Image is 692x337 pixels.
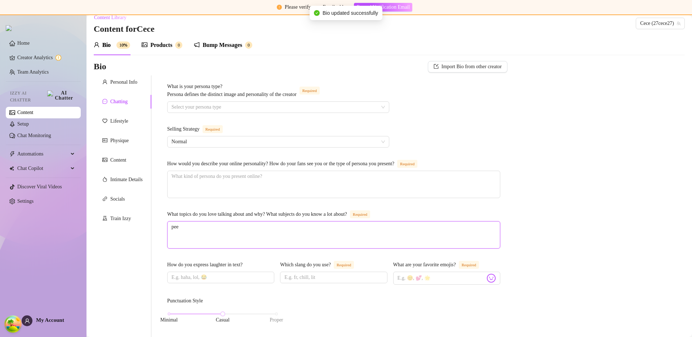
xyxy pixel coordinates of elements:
div: Bio [102,41,111,49]
div: How would you describe your online personality? How do your fans see you or the type of persona y... [167,160,394,168]
label: How do you express laughter in text? [167,261,248,269]
span: Required [334,261,354,269]
span: Chat Copilot [17,163,68,174]
img: AI Chatter [47,91,75,101]
span: Proper [270,317,283,323]
div: Punctuation Style [167,297,203,305]
div: Socials [110,195,125,203]
div: Chatting [110,98,128,106]
span: My Account [36,317,64,323]
a: Discover Viral Videos [17,184,62,189]
div: Train Izzy [110,215,131,223]
div: What are your favorite emojis? [393,261,456,269]
span: picture [142,42,147,48]
div: Bump Messages [203,41,242,49]
input: Which slang do you use? [284,273,381,281]
span: Required [300,87,320,95]
label: Punctuation Style [167,297,208,305]
div: Which slang do you use? [280,261,331,269]
div: Physique [110,137,129,145]
img: Chat Copilot [9,166,14,171]
textarea: What topics do you love talking about and why? What subjects do you know a lot about? [168,222,500,248]
span: heart [102,118,107,123]
span: exclamation-circle [277,5,282,10]
label: How would you describe your online personality? How do your fans see you or the type of persona y... [167,160,425,168]
span: Normal [172,136,385,147]
a: Team Analytics [17,69,49,75]
label: What are your favorite emojis? [393,261,487,269]
span: idcard [102,138,107,143]
div: Intimate Details [110,176,143,184]
input: What are your favorite emojis? [398,273,485,283]
span: experiment [102,216,107,221]
div: What topics do you love talking about and why? What subjects do you know a lot about? [167,210,347,218]
span: user [94,42,99,48]
span: Persona defines the distinct image and personality of the creator [167,92,297,97]
label: Selling Strategy [167,125,231,133]
button: Resend Verification Email [354,3,412,12]
a: Content [17,110,33,115]
sup: 10% [116,41,130,49]
div: Content [110,156,126,164]
img: svg%3e [487,273,496,283]
a: Home [17,40,30,46]
span: team [677,21,681,26]
div: Personal Info [110,78,137,86]
sup: 0 [245,41,252,49]
span: check-circle [314,10,320,16]
div: Products [150,41,172,49]
h3: Bio [94,61,106,73]
a: Chat Monitoring [17,133,51,138]
span: Cece (27cece27) [640,18,680,29]
span: Resend Verification Email [356,4,409,10]
span: link [102,196,107,201]
span: Content Library [94,15,127,21]
span: Minimal [160,317,178,323]
a: Setup [17,121,29,127]
span: Casual [216,317,230,323]
sup: 0 [175,41,182,49]
div: How do you express laughter in text? [167,261,243,269]
span: message [102,99,107,104]
button: Import Bio from other creator [428,61,507,73]
span: user [25,318,30,324]
a: Settings [17,198,34,204]
button: Open Tanstack query devtools [6,317,20,331]
span: import [434,64,439,69]
span: Automations [17,148,68,160]
div: Lifestyle [110,117,128,125]
button: Content Library [94,12,132,23]
span: notification [194,42,200,48]
a: Creator Analytics exclamation-circle [17,52,75,64]
input: How do you express laughter in text? [172,273,269,281]
label: What topics do you love talking about and why? What subjects do you know a lot about? [167,210,378,218]
span: Required [397,160,417,168]
span: fire [102,177,107,182]
span: Izzy AI Chatter [10,90,44,104]
span: Import Bio from other creator [442,64,502,70]
span: Required [459,261,479,269]
span: thunderbolt [9,151,15,157]
span: Required [203,125,223,133]
span: user [102,79,107,84]
textarea: How would you describe your online personality? How do your fans see you or the type of persona y... [168,171,500,198]
h3: Content for Cece [94,23,155,35]
label: Which slang do you use? [280,261,362,269]
span: Required [350,210,370,218]
span: picture [102,157,107,162]
img: logo.svg [6,25,12,31]
div: Selling Strategy [167,125,200,133]
div: Please verify your Email address [285,3,351,11]
span: What is your persona type? [167,84,297,97]
span: Bio updated successfully [323,9,378,17]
